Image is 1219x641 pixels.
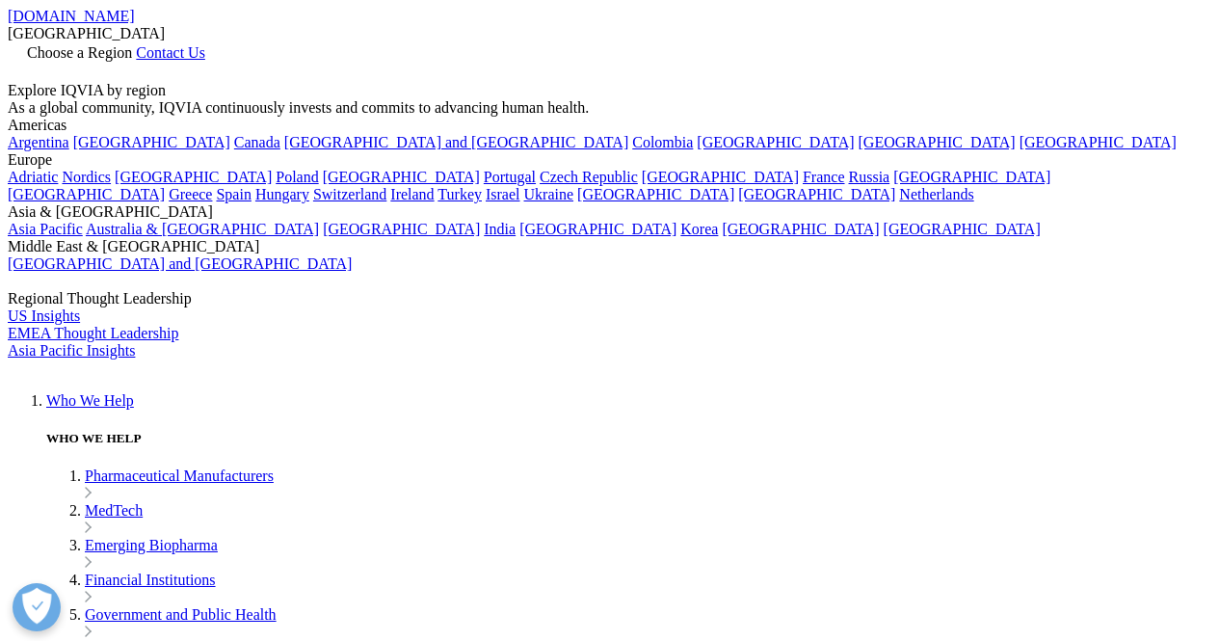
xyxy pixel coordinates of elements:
div: As a global community, IQVIA continuously invests and commits to advancing human health. [8,99,1211,117]
a: [GEOGRAPHIC_DATA] [859,134,1016,150]
a: Asia Pacific Insights [8,342,135,359]
a: Asia Pacific [8,221,83,237]
a: [GEOGRAPHIC_DATA] [73,134,230,150]
a: [GEOGRAPHIC_DATA] [323,221,480,237]
a: Nordics [62,169,111,185]
span: Choose a Region [27,44,132,61]
a: [GEOGRAPHIC_DATA] [323,169,480,185]
a: Government and Public Health [85,606,277,623]
a: [GEOGRAPHIC_DATA] [8,186,165,202]
a: [GEOGRAPHIC_DATA] [577,186,734,202]
a: Poland [276,169,318,185]
h5: WHO WE HELP [46,431,1211,446]
a: [GEOGRAPHIC_DATA] and [GEOGRAPHIC_DATA] [8,255,352,272]
a: [GEOGRAPHIC_DATA] [115,169,272,185]
a: Canada [234,134,280,150]
a: Korea [680,221,718,237]
a: [GEOGRAPHIC_DATA] [642,169,799,185]
a: MedTech [85,502,143,519]
a: Russia [849,169,890,185]
a: Ukraine [524,186,574,202]
div: Regional Thought Leadership [8,290,1211,307]
a: Adriatic [8,169,58,185]
a: [GEOGRAPHIC_DATA] and [GEOGRAPHIC_DATA] [284,134,628,150]
a: [GEOGRAPHIC_DATA] [893,169,1050,185]
div: Asia & [GEOGRAPHIC_DATA] [8,203,1211,221]
a: Greece [169,186,212,202]
a: Contact Us [136,44,205,61]
div: Middle East & [GEOGRAPHIC_DATA] [8,238,1211,255]
div: [GEOGRAPHIC_DATA] [8,25,1211,42]
a: [GEOGRAPHIC_DATA] [519,221,676,237]
a: Israel [486,186,520,202]
div: Europe [8,151,1211,169]
div: Americas [8,117,1211,134]
a: Argentina [8,134,69,150]
a: Pharmaceutical Manufacturers [85,467,274,484]
a: Czech Republic [540,169,638,185]
div: Explore IQVIA by region [8,82,1211,99]
a: Emerging Biopharma [85,537,218,553]
a: Portugal [484,169,536,185]
a: Financial Institutions [85,572,216,588]
a: Who We Help [46,392,134,409]
a: EMEA Thought Leadership [8,325,178,341]
a: Turkey [437,186,482,202]
a: France [803,169,845,185]
a: Spain [216,186,251,202]
button: Open Preferences [13,583,61,631]
a: Switzerland [313,186,386,202]
a: Australia & [GEOGRAPHIC_DATA] [86,221,319,237]
a: Ireland [390,186,434,202]
a: [GEOGRAPHIC_DATA] [884,221,1041,237]
a: [GEOGRAPHIC_DATA] [738,186,895,202]
a: [GEOGRAPHIC_DATA] [697,134,854,150]
a: India [484,221,516,237]
a: [GEOGRAPHIC_DATA] [722,221,879,237]
a: [DOMAIN_NAME] [8,8,135,24]
a: Netherlands [899,186,973,202]
a: Colombia [632,134,693,150]
a: [GEOGRAPHIC_DATA] [1020,134,1177,150]
a: Hungary [255,186,309,202]
a: US Insights [8,307,80,324]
